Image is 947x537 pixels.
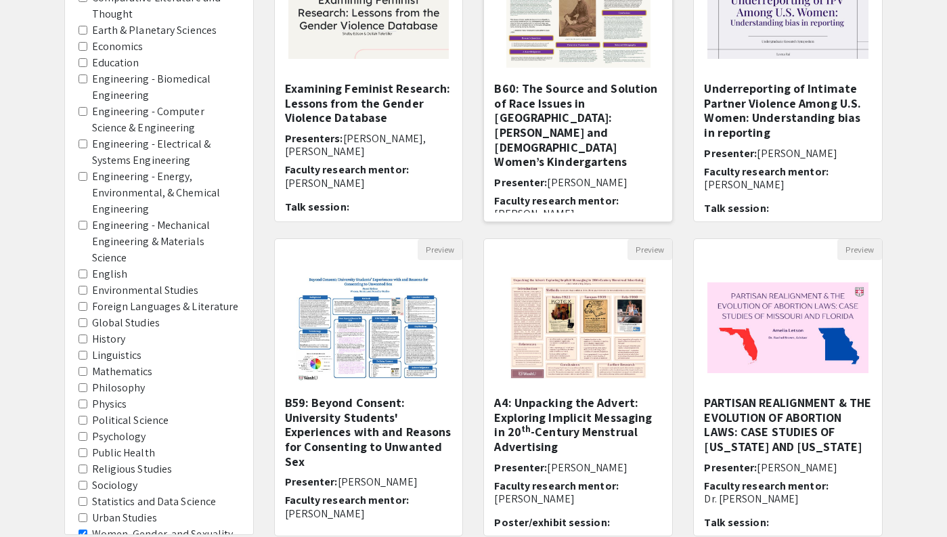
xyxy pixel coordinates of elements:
[92,347,142,364] label: Linguistics
[285,395,453,469] h5: B59: Beyond Consent: University Students' Experiences with and Reasons for Consenting to Unwanted...
[704,147,872,160] h6: Presenter:
[285,131,426,158] span: [PERSON_NAME], [PERSON_NAME]
[418,239,462,260] button: Preview
[704,201,768,215] span: Talk session:
[694,269,882,387] img: <p class="ql-align-center"><strong style="background-color: transparent; color: rgb(0, 0, 0);">PA...
[493,260,664,395] img: <p>A4: Unpacking the Advert: Exploring Implicit Messaging in 20<sup>th</sup>-Century Menstrual Ad...
[92,396,127,412] label: Physics
[283,260,454,395] img: <p>B59: Beyond Consent: University Students' Experiences with and Reasons for Consenting to Unwan...
[285,493,409,507] span: Faculty research mentor:
[704,479,828,493] span: Faculty research mentor:
[494,207,662,220] p: [PERSON_NAME]
[285,163,409,177] span: Faculty research mentor:
[92,217,240,266] label: Engineering - Mechanical Engineering & Materials Science
[494,81,662,169] h5: B60: The Source and Solution of Race Issues in [GEOGRAPHIC_DATA]: [PERSON_NAME] and [DEMOGRAPHIC_...
[704,461,872,474] h6: Presenter:
[494,395,662,454] h5: A4: Unpacking the Advert: Exploring Implicit Messaging in 20 -Century Menstrual Advertising
[483,238,673,536] div: Open Presentation <p>A4: Unpacking the Advert: Exploring Implicit Messaging in 20<sup>th</sup>-Ce...
[92,315,160,331] label: Global Studies
[704,165,828,179] span: Faculty research mentor:
[285,475,453,488] h6: Presenter:
[494,479,618,493] span: Faculty research mentor:
[92,169,240,217] label: Engineering - Energy, Environmental, & Chemical Engineering
[92,380,146,396] label: Philosophy
[92,136,240,169] label: Engineering - Electrical & Systems Engineering
[92,494,217,510] label: Statistics and Data Science
[494,515,609,530] span: Poster/exhibit session:
[494,194,618,208] span: Faculty research mentor:
[704,81,872,139] h5: Underreporting of Intimate Partner Violence Among U.S. Women: Understanding bias in reporting
[92,266,128,282] label: English
[547,175,627,190] span: [PERSON_NAME]
[704,492,872,505] p: Dr. [PERSON_NAME]
[693,238,883,536] div: Open Presentation <p class="ql-align-center"><strong style="background-color: transparent; color:...
[92,55,139,71] label: Education
[10,476,58,527] iframe: Chat
[285,507,453,520] p: [PERSON_NAME]
[92,71,240,104] label: Engineering - Biomedical Engineering
[92,39,144,55] label: Economics
[92,299,239,315] label: Foreign Languages & Literature
[704,178,872,191] p: [PERSON_NAME]
[92,364,153,380] label: Mathematics
[285,177,453,190] p: [PERSON_NAME]
[285,132,453,158] h6: Presenters:
[92,22,217,39] label: Earth & Planetary Sciences
[494,461,662,474] h6: Presenter:
[92,510,157,526] label: Urban Studies
[757,146,837,160] span: [PERSON_NAME]
[92,429,146,445] label: Psychology
[92,445,155,461] label: Public Health
[92,412,169,429] label: Political Science
[92,477,138,494] label: Sociology
[494,492,662,505] p: [PERSON_NAME]
[704,515,768,530] span: Talk session:
[547,460,627,475] span: [PERSON_NAME]
[494,176,662,189] h6: Presenter:
[837,239,882,260] button: Preview
[285,200,349,214] span: Talk session:
[521,423,531,435] sup: th
[627,239,672,260] button: Preview
[285,81,453,125] h5: Examining Feminist Research: Lessons from the Gender Violence Database
[92,461,173,477] label: Religious Studies
[704,395,872,454] h5: PARTISAN REALIGNMENT & THE EVOLUTION OF ABORTION LAWS: CASE STUDIES OF [US_STATE] AND [US_STATE]
[92,104,240,136] label: Engineering - Computer Science & Engineering
[338,475,418,489] span: [PERSON_NAME]
[757,460,837,475] span: [PERSON_NAME]
[92,282,199,299] label: Environmental Studies
[274,238,464,536] div: Open Presentation <p>B59: Beyond Consent: University Students' Experiences with and Reasons for C...
[92,331,126,347] label: History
